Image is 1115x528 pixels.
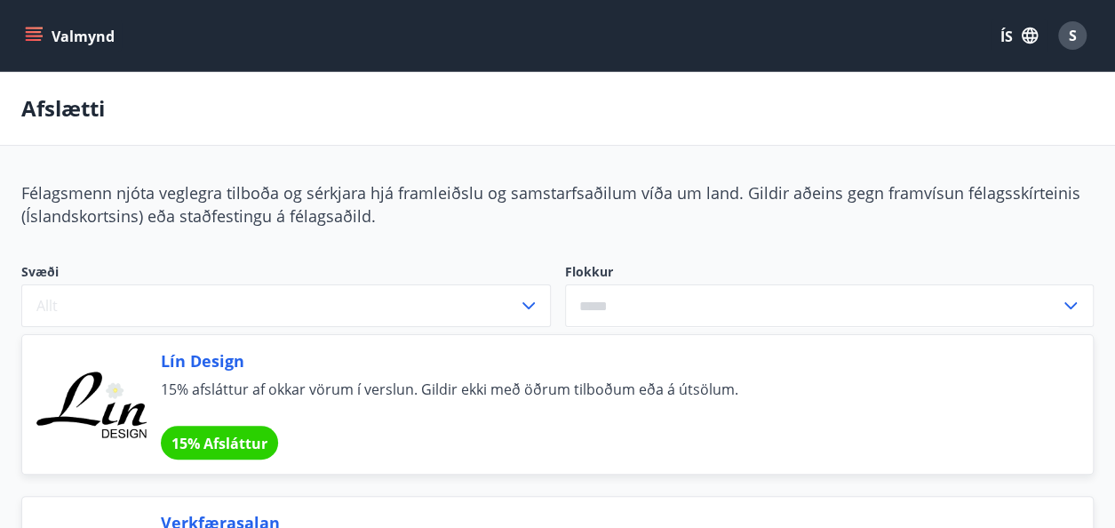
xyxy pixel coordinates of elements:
font: Afslætti [21,93,105,123]
button: matseðill [21,20,122,52]
font: 15% Afsláttur [171,434,267,453]
font: Flokkur [565,263,613,280]
font: Lín Design [161,350,244,372]
button: S [1051,14,1094,57]
font: ÍS [1000,27,1013,46]
font: Valmynd [52,27,115,46]
font: Svæði [21,263,59,280]
font: Allt [36,296,58,316]
button: Allt [21,284,551,327]
font: S [1069,26,1077,45]
font: Félagsmenn njóta veglegra tilboða og sérkjara hjá framleiðslu og samstarfsaðilum víða um land. Gi... [21,182,1080,227]
button: ÍS [991,19,1047,52]
font: 15% afsláttur af okkar vörum í verslun. Gildir ekki með öðrum tilboðum eða á útsölum. [161,380,738,399]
